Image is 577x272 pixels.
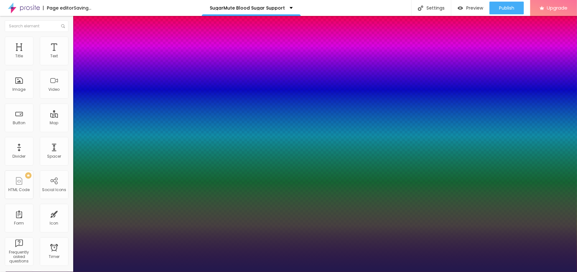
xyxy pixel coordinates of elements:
div: Map [50,121,59,125]
button: Preview [451,2,489,14]
img: Icone [418,5,423,11]
div: Page editor [43,6,74,10]
div: Text [50,54,58,58]
p: SugarMute Blood Sugar Support [210,6,285,10]
button: Publish [489,2,524,14]
div: Video [49,87,60,92]
div: HTML Code [9,188,30,192]
input: Search element [5,20,68,32]
span: Preview [466,5,483,11]
div: Title [15,54,23,58]
span: Publish [499,5,514,11]
div: Frequently asked questions [6,250,32,264]
div: Icon [50,221,59,225]
div: Timer [49,254,60,259]
div: Button [13,121,25,125]
div: Social Icons [42,188,66,192]
div: Saving... [74,6,91,10]
span: Upgrade [547,5,567,11]
img: view-1.svg [458,5,463,11]
div: Form [14,221,24,225]
div: Divider [13,154,26,159]
div: Spacer [47,154,61,159]
div: Image [13,87,26,92]
img: Icone [61,24,65,28]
